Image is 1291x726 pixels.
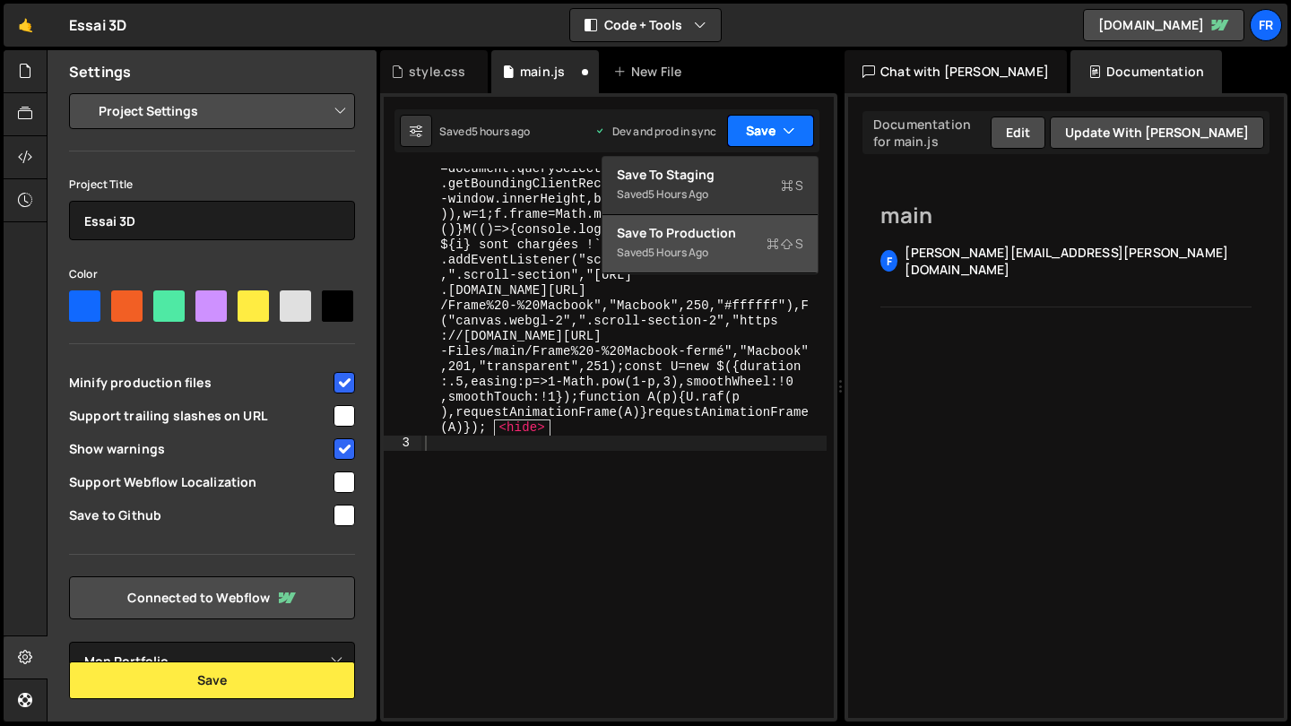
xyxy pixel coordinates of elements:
[845,50,1067,93] div: Chat with [PERSON_NAME]
[69,176,133,194] label: Project Title
[520,63,565,81] div: main.js
[727,115,814,147] button: Save
[409,63,465,81] div: style.css
[602,215,818,273] button: Save to ProductionS Saved5 hours ago
[472,124,531,139] div: 5 hours ago
[69,506,331,524] span: Save to Github
[613,63,689,81] div: New File
[617,224,803,242] div: Save to Production
[648,186,708,202] div: 5 hours ago
[648,245,708,260] div: 5 hours ago
[868,116,991,150] div: Documentation for main.js
[69,265,98,283] label: Color
[4,4,48,47] a: 🤙
[69,661,355,699] button: Save
[602,157,818,215] button: Save to StagingS Saved5 hours ago
[617,184,803,205] div: Saved
[594,124,716,139] div: Dev and prod in sync
[781,177,803,194] span: S
[880,201,1252,229] h2: main
[69,374,331,392] span: Minify production files
[1083,9,1244,41] a: [DOMAIN_NAME]
[69,473,331,491] span: Support Webflow Localization
[69,576,355,619] a: Connected to Webflow
[887,254,892,269] span: f
[991,117,1045,149] button: Edit
[69,62,131,82] h2: Settings
[1070,50,1222,93] div: Documentation
[1050,117,1264,149] button: Update with [PERSON_NAME]
[384,436,421,451] div: 3
[905,244,1228,278] span: [PERSON_NAME][EMAIL_ADDRESS][PERSON_NAME][DOMAIN_NAME]
[617,166,803,184] div: Save to Staging
[439,124,531,139] div: Saved
[69,14,126,36] div: Essai 3D
[69,440,331,458] span: Show warnings
[1250,9,1282,41] a: Fr
[69,201,355,240] input: Project name
[767,235,803,253] span: S
[570,9,721,41] button: Code + Tools
[493,419,550,436] span: <hide>
[69,407,331,425] span: Support trailing slashes on URL
[617,242,803,264] div: Saved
